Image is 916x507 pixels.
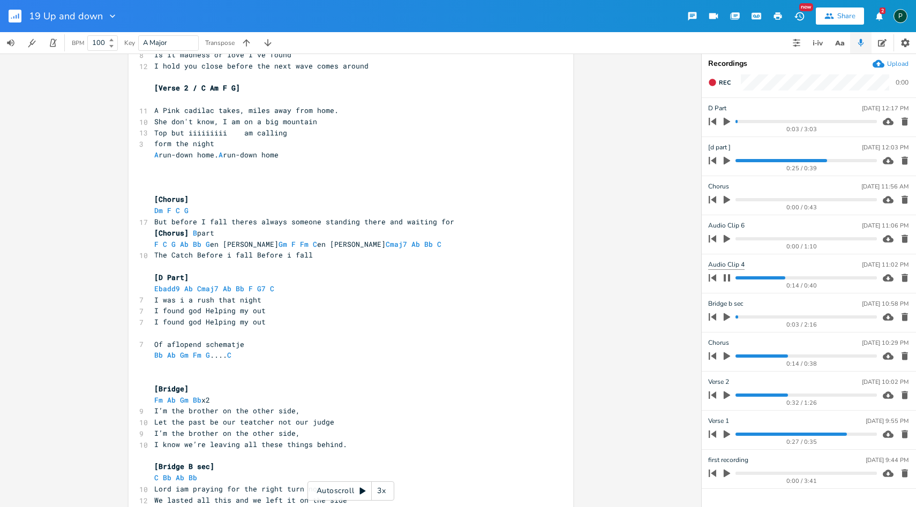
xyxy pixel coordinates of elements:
[184,284,193,293] span: Ab
[205,40,235,46] div: Transpose
[154,406,300,415] span: I’m the brother on the other side,
[862,223,909,229] div: [DATE] 11:06 PM
[873,58,909,70] button: Upload
[154,105,339,115] span: A Pink cadilac takes, miles away from home.
[704,74,735,91] button: Rec
[197,284,219,293] span: Cmaj7
[880,7,885,14] div: 2
[154,139,214,148] span: form the night
[154,194,189,204] span: [Chorus]
[124,40,135,46] div: Key
[727,165,877,171] div: 0:25 / 0:39
[189,473,197,482] span: Bb
[171,239,176,249] span: G
[816,7,864,25] button: Share
[163,473,171,482] span: Bb
[727,322,877,328] div: 0:03 / 2:16
[72,40,84,46] div: BPM
[424,239,433,249] span: Bb
[167,395,176,405] span: Ab
[862,340,909,346] div: [DATE] 10:29 PM
[180,395,189,405] span: Gm
[154,239,450,249] span: en [PERSON_NAME] en [PERSON_NAME]
[154,284,180,293] span: Ebadd9
[154,50,291,59] span: Is it madness or love I’ve found
[154,150,279,160] span: run-down home. run-down home
[862,105,909,111] div: [DATE] 12:17 PM
[154,217,454,226] span: But before I fall theres always someone standing there and waiting for
[154,83,240,93] span: [Verse 2 / C Am F G]
[154,61,369,71] span: I hold you close before the next wave comes around
[727,205,877,210] div: 0:00 / 0:43
[249,284,253,293] span: F
[727,126,877,132] div: 0:03 / 3:03
[154,395,163,405] span: Fm
[411,239,420,249] span: Ab
[313,239,317,249] span: C
[708,181,729,192] span: Chorus
[184,206,189,215] span: G
[167,350,176,360] span: Ab
[727,478,877,484] div: 0:00 / 3:41
[799,3,813,11] div: New
[727,400,877,406] div: 0:32 / 1:26
[236,284,244,293] span: Bb
[180,350,189,360] span: Gm
[193,350,201,360] span: Fm
[154,295,261,305] span: I was i a rush that night
[154,317,266,327] span: I found god Helping my out
[372,481,391,501] div: 3x
[163,239,167,249] span: C
[727,361,877,367] div: 0:14 / 0:38
[708,299,744,309] span: Bridge b sec
[894,4,907,28] button: P
[789,6,810,26] button: New
[176,473,184,482] span: Ab
[154,228,189,238] span: [Chorus]
[894,9,907,23] div: Piepo
[176,206,180,215] span: C
[837,11,855,21] div: Share
[862,301,909,307] div: [DATE] 10:58 PM
[708,416,729,426] span: Verse 1
[300,239,309,249] span: Fm
[193,395,201,405] span: Bb
[154,350,163,360] span: Bb
[279,239,287,249] span: Gm
[868,6,890,26] button: 2
[727,283,877,289] div: 0:14 / 0:40
[862,262,909,268] div: [DATE] 11:02 PM
[708,260,745,270] span: Audio Clip 4
[154,428,300,438] span: I’m the brother on the other side,
[866,418,909,424] div: [DATE] 9:55 PM
[862,379,909,385] div: [DATE] 10:02 PM
[206,239,210,249] span: G
[154,350,236,360] span: ....
[307,481,394,501] div: Autoscroll
[154,461,214,471] span: [Bridge B sec]
[887,59,909,68] div: Upload
[193,228,197,238] span: B
[29,11,103,21] span: 19 Up and down
[708,60,910,67] div: Recordings
[727,244,877,249] div: 0:00 / 1:10
[154,440,347,449] span: I know we’re leaving all these things behind.
[154,339,244,349] span: Of aflopend schematje
[154,128,287,138] span: Top but iiiiiiiii am calling
[167,206,171,215] span: F
[154,117,317,126] span: She don't know, I am on a big mountain
[154,417,334,427] span: Let the past be our teatcher not our judge
[180,239,189,249] span: Ab
[154,395,210,405] span: x2
[270,284,274,293] span: C
[154,484,321,494] span: Lord iam praying for the right turn now
[861,184,909,190] div: [DATE] 11:56 AM
[219,150,223,160] span: A
[154,206,163,215] span: Dm
[708,103,726,113] span: D Part
[154,473,159,482] span: C
[291,239,296,249] span: F
[154,150,159,160] span: A
[708,338,729,348] span: Chorus
[862,145,909,150] div: [DATE] 12:03 PM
